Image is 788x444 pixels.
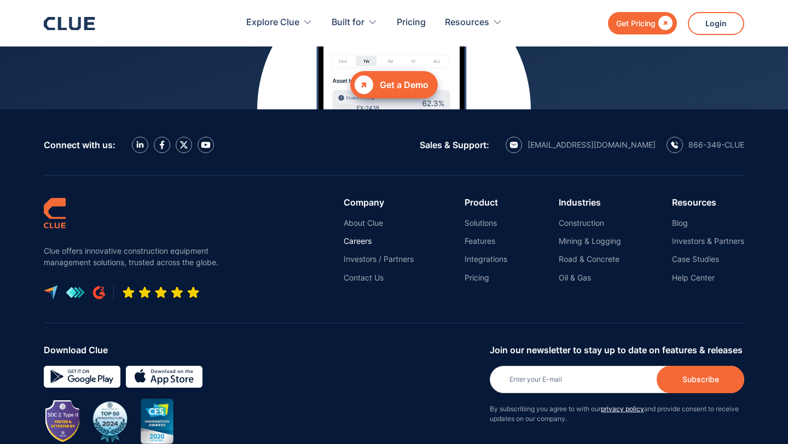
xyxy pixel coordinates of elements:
[608,12,677,34] a: Get Pricing
[490,345,744,435] form: Newsletter
[688,140,744,150] div: 866-349-CLUE
[350,71,438,98] a: Get a Demo
[490,404,744,424] p: By subscribing you agree to with our and provide consent to receive updates on our company.
[671,141,679,149] img: calling icon
[44,245,224,268] p: Clue offers innovative construction equipment management solutions, trusted across the globe.
[44,366,120,388] img: Google simple icon
[44,285,57,300] img: capterra logo icon
[332,5,378,40] div: Built for
[126,366,202,388] img: download on the App store
[344,273,414,283] a: Contact Us
[509,142,518,148] img: email icon
[465,218,507,228] a: Solutions
[591,291,788,444] iframe: Chat Widget
[136,141,144,148] img: LinkedIn icon
[465,254,507,264] a: Integrations
[47,401,79,442] img: Image showing SOC 2 TYPE II badge for CLUE
[490,345,744,355] div: Join our newsletter to stay up to date on features & releases
[160,141,165,149] img: facebook icon
[559,236,621,246] a: Mining & Logging
[528,140,656,150] div: [EMAIL_ADDRESS][DOMAIN_NAME]
[559,254,621,264] a: Road & Concrete
[616,16,656,30] div: Get Pricing
[490,366,744,393] input: Enter your E-mail
[672,273,744,283] a: Help Center
[672,218,744,228] a: Blog
[66,287,85,299] img: get app logo
[44,140,115,150] div: Connect with us:
[445,5,489,40] div: Resources
[93,286,105,299] img: G2 review platform icon
[688,12,744,35] a: Login
[672,197,744,207] div: Resources
[246,5,312,40] div: Explore Clue
[506,137,656,153] a: email icon[EMAIL_ADDRESS][DOMAIN_NAME]
[355,75,373,94] div: 
[332,5,364,40] div: Built for
[179,141,188,149] img: X icon twitter
[667,137,744,153] a: calling icon866-349-CLUE
[672,254,744,264] a: Case Studies
[344,236,414,246] a: Careers
[559,218,621,228] a: Construction
[44,197,66,229] img: clue logo simple
[88,399,132,444] img: BuiltWorlds Top 50 Infrastructure 2024 award badge with
[559,197,621,207] div: Industries
[201,142,211,148] img: YouTube Icon
[559,273,621,283] a: Oil & Gas
[465,197,507,207] div: Product
[246,5,299,40] div: Explore Clue
[44,345,482,355] div: Download Clue
[122,286,200,299] img: Five-star rating icon
[656,16,673,30] div: 
[380,78,428,92] div: Get a Demo
[344,218,414,228] a: About Clue
[141,399,173,444] img: CES innovation award 2020 image
[672,236,744,246] a: Investors & Partners
[344,254,414,264] a: Investors / Partners
[397,5,426,40] a: Pricing
[465,273,507,283] a: Pricing
[445,5,502,40] div: Resources
[465,236,507,246] a: Features
[420,140,489,150] div: Sales & Support:
[344,197,414,207] div: Company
